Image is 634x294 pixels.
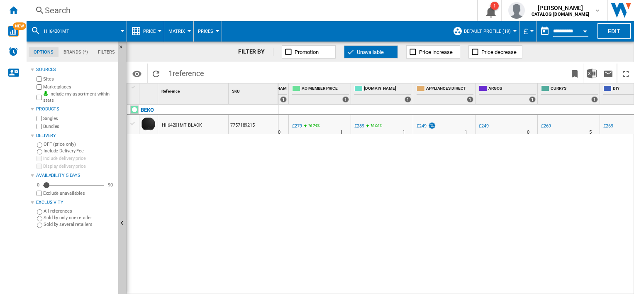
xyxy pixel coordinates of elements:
[488,86,536,93] span: ARGOS
[477,83,537,104] div: ARGOS 1 offers sold by ARGOS
[173,69,204,78] span: reference
[464,29,511,34] span: Default profile (19)
[43,91,48,96] img: mysite-bg-18x18.png
[589,128,592,137] div: Delivery Time : 5 days
[344,45,398,59] button: Unavailable
[541,123,551,129] div: £269
[43,190,115,196] label: Exclude unavailables
[587,69,597,78] img: excel-24x24.png
[302,86,349,93] span: AO MEMBER PRICE
[168,21,189,42] button: Matrix
[529,96,536,103] div: 1 offers sold by ARGOS
[405,96,411,103] div: 1 offers sold by AO.COM
[168,29,185,34] span: Matrix
[37,124,42,129] input: Bundles
[532,4,589,12] span: [PERSON_NAME]
[141,83,158,96] div: Sort None
[160,83,228,96] div: Sort None
[129,66,145,81] button: Options
[43,181,104,189] md-slider: Availability
[453,21,515,42] div: Default profile (19)
[44,215,115,221] label: Sold by only one retailer
[465,128,467,137] div: Delivery Time : 1 day
[37,116,42,121] input: Singles
[600,64,617,83] button: Send this report by email
[307,122,312,132] i: %
[481,49,517,55] span: Price decrease
[464,21,515,42] button: Default profile (19)
[370,123,380,128] span: 16.06
[238,48,273,56] div: FILTER BY
[364,86,411,93] span: [DOMAIN_NAME]
[230,83,278,96] div: SKU Sort None
[198,21,217,42] button: Prices
[278,128,280,137] div: Delivery Time : 0 day
[406,45,460,59] button: Price increase
[44,21,78,42] button: HII64201MT
[160,83,228,96] div: Reference Sort None
[532,12,589,17] b: CATALOG [DOMAIN_NAME]
[36,132,115,139] div: Delivery
[8,47,18,56] img: alerts-logo.svg
[508,2,525,19] img: profile.jpg
[36,172,115,179] div: Availability 5 Days
[428,122,436,129] img: promotionV3.png
[44,29,69,34] span: HII64201MT
[566,64,583,83] button: Bookmark this report
[468,45,522,59] button: Price decrease
[37,84,42,90] input: Marketplaces
[43,155,115,162] label: Include delivery price
[490,2,499,10] div: 1
[536,23,553,39] button: md-calendar
[292,123,302,129] div: £279
[37,209,42,215] input: All references
[37,223,42,228] input: Sold by several retailers
[478,122,489,130] div: £249
[198,29,213,34] span: Prices
[229,115,278,134] div: 7757189215
[35,182,41,188] div: 0
[342,96,349,103] div: 1 offers sold by AO MEMBER PRICE
[290,83,351,104] div: AO MEMBER PRICE 1 offers sold by AO MEMBER PRICE
[353,122,364,130] div: £289
[280,96,287,103] div: 1 offers sold by CATALOG BEKO.UK
[524,21,532,42] div: £
[426,86,473,93] span: APPLIANCES DIRECT
[230,83,278,96] div: Sort None
[417,123,427,129] div: £249
[29,47,59,57] md-tab-item: Options
[415,83,475,104] div: APPLIANCES DIRECT 1 offers sold by APPLIANCES DIRECT
[44,221,115,228] label: Sold by several retailers
[479,123,489,129] div: £249
[37,149,42,154] input: Include Delivery Fee
[148,64,164,83] button: Reload
[131,21,160,42] div: Price
[37,76,42,82] input: Sites
[353,83,413,104] div: [DOMAIN_NAME] 1 offers sold by AO.COM
[43,123,115,130] label: Bundles
[37,191,42,196] input: Display delivery price
[357,49,384,55] span: Unavailable
[44,148,115,154] label: Include Delivery Fee
[118,42,128,56] button: Hide
[37,142,42,148] input: OFF (price only)
[617,64,634,83] button: Maximize
[402,128,405,137] div: Delivery Time : 1 day
[106,182,115,188] div: 90
[291,122,302,130] div: £279
[31,21,122,42] div: HII64201MT
[340,128,343,137] div: Delivery Time : 1 day
[93,47,120,57] md-tab-item: Filters
[354,123,364,129] div: £289
[583,64,600,83] button: Download in Excel
[43,115,115,122] label: Singles
[597,23,631,39] button: Edit
[143,21,160,42] button: Price
[59,47,93,57] md-tab-item: Brands (*)
[602,122,613,130] div: £269
[539,83,600,104] div: CURRYS 1 offers sold by CURRYS
[8,26,19,37] img: wise-card.svg
[45,5,456,16] div: Search
[540,122,551,130] div: £269
[232,89,240,93] span: SKU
